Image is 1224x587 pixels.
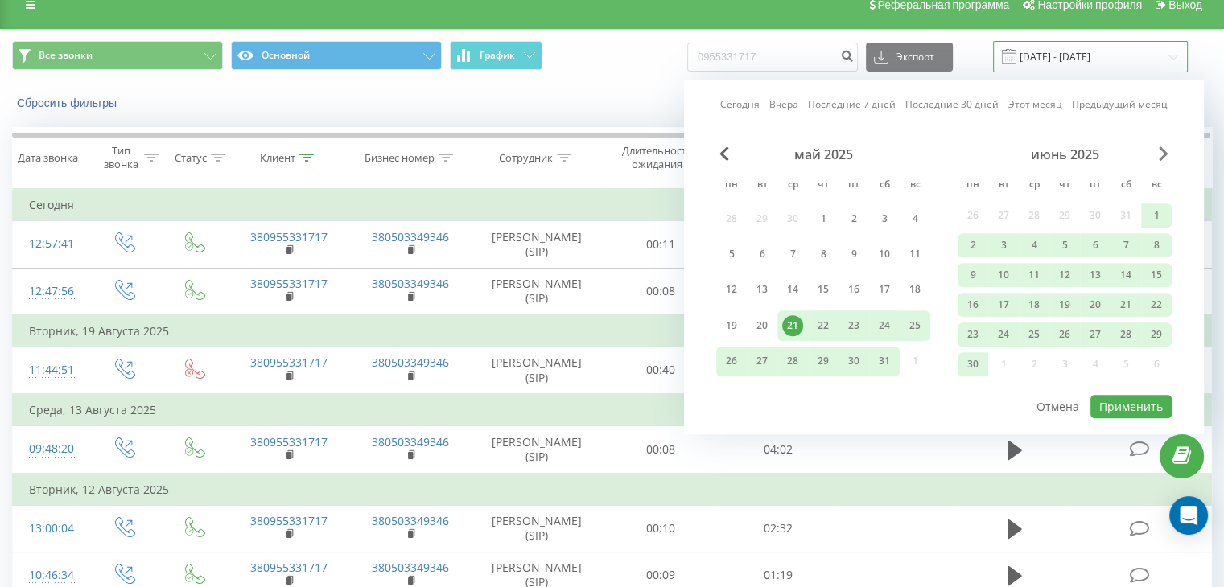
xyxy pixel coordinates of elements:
[843,351,864,371] div: 30
[1115,235,1136,256] div: 7
[993,324,1014,345] div: 24
[687,43,858,72] input: Поиск по номеру
[1019,263,1049,287] div: ср 11 июня 2025 г.
[29,276,72,307] div: 12:47:56
[1024,235,1045,256] div: 4
[1085,235,1106,256] div: 6
[1083,174,1107,198] abbr: пятница
[13,474,1212,506] td: Вторник, 12 Августа 2025
[900,275,930,305] div: вс 18 мая 2025 г.
[1090,395,1172,418] button: Применить
[175,151,207,165] div: Статус
[777,347,808,376] div: ср 28 мая 2025 г.
[719,146,729,161] span: Previous Month
[777,310,808,340] div: ср 21 мая 2025 г.
[813,208,834,229] div: 1
[808,97,896,113] a: Последние 7 дней
[782,315,803,336] div: 21
[472,426,603,474] td: [PERSON_NAME] (SIP)
[1115,265,1136,285] div: 14
[1141,203,1172,228] div: вс 1 июня 2025 г.
[12,96,125,110] button: Сбросить фильтры
[1054,265,1075,285] div: 12
[1141,322,1172,347] div: вс 29 июня 2025 г.
[843,280,864,301] div: 16
[747,347,777,376] div: вт 27 мая 2025 г.
[782,280,803,301] div: 14
[472,505,603,552] td: [PERSON_NAME] (SIP)
[719,174,744,198] abbr: понедельник
[1146,205,1167,226] div: 1
[29,228,72,260] div: 12:57:41
[869,203,900,233] div: сб 3 мая 2025 г.
[1080,293,1111,317] div: пт 20 июня 2025 г.
[874,280,895,301] div: 17
[480,50,515,61] span: График
[813,280,834,301] div: 15
[499,151,553,165] div: Сотрудник
[372,276,449,291] a: 380503349346
[1019,233,1049,257] div: ср 4 июня 2025 г.
[721,351,742,371] div: 26
[720,97,760,113] a: Сегодня
[958,322,988,347] div: пн 23 июня 2025 г.
[372,229,449,244] a: 380503349346
[39,49,93,62] span: Все звонки
[874,351,895,371] div: 31
[13,394,1212,426] td: Среда, 13 Августа 2025
[1115,294,1136,315] div: 21
[1022,174,1046,198] abbr: среда
[777,240,808,269] div: ср 7 мая 2025 г.
[18,151,78,165] div: Дата звонка
[842,174,866,198] abbr: пятница
[777,275,808,305] div: ср 14 мая 2025 г.
[716,347,747,376] div: пн 26 мая 2025 г.
[603,505,719,552] td: 00:10
[905,315,925,336] div: 25
[603,268,719,315] td: 00:08
[719,505,836,552] td: 02:32
[808,203,839,233] div: чт 1 мая 2025 г.
[993,235,1014,256] div: 3
[869,275,900,305] div: сб 17 мая 2025 г.
[250,276,328,291] a: 380955331717
[962,324,983,345] div: 23
[1114,174,1138,198] abbr: суббота
[1049,293,1080,317] div: чт 19 июня 2025 г.
[1111,263,1141,287] div: сб 14 июня 2025 г.
[752,244,773,265] div: 6
[1085,265,1106,285] div: 13
[808,275,839,305] div: чт 15 мая 2025 г.
[905,97,999,113] a: Последние 30 дней
[29,513,72,544] div: 13:00:04
[752,315,773,336] div: 20
[29,433,72,465] div: 09:48:20
[813,244,834,265] div: 8
[843,315,864,336] div: 23
[839,275,869,305] div: пт 16 мая 2025 г.
[843,244,864,265] div: 9
[1053,174,1077,198] abbr: четверг
[781,174,805,198] abbr: среда
[874,315,895,336] div: 24
[1080,322,1111,347] div: пт 27 июня 2025 г.
[903,174,927,198] abbr: воскресенье
[1146,324,1167,345] div: 29
[958,146,1172,162] div: июнь 2025
[747,275,777,305] div: вт 13 мая 2025 г.
[869,310,900,340] div: сб 24 мая 2025 г.
[472,221,603,268] td: [PERSON_NAME] (SIP)
[1008,97,1062,113] a: Этот месяц
[250,434,328,449] a: 380955331717
[958,352,988,376] div: пн 30 июня 2025 г.
[752,280,773,301] div: 13
[962,265,983,285] div: 9
[250,229,328,244] a: 380955331717
[1049,233,1080,257] div: чт 5 июня 2025 г.
[472,268,603,315] td: [PERSON_NAME] (SIP)
[747,240,777,269] div: вт 6 мая 2025 г.
[1054,294,1075,315] div: 19
[1085,294,1106,315] div: 20
[782,244,803,265] div: 7
[716,146,930,162] div: май 2025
